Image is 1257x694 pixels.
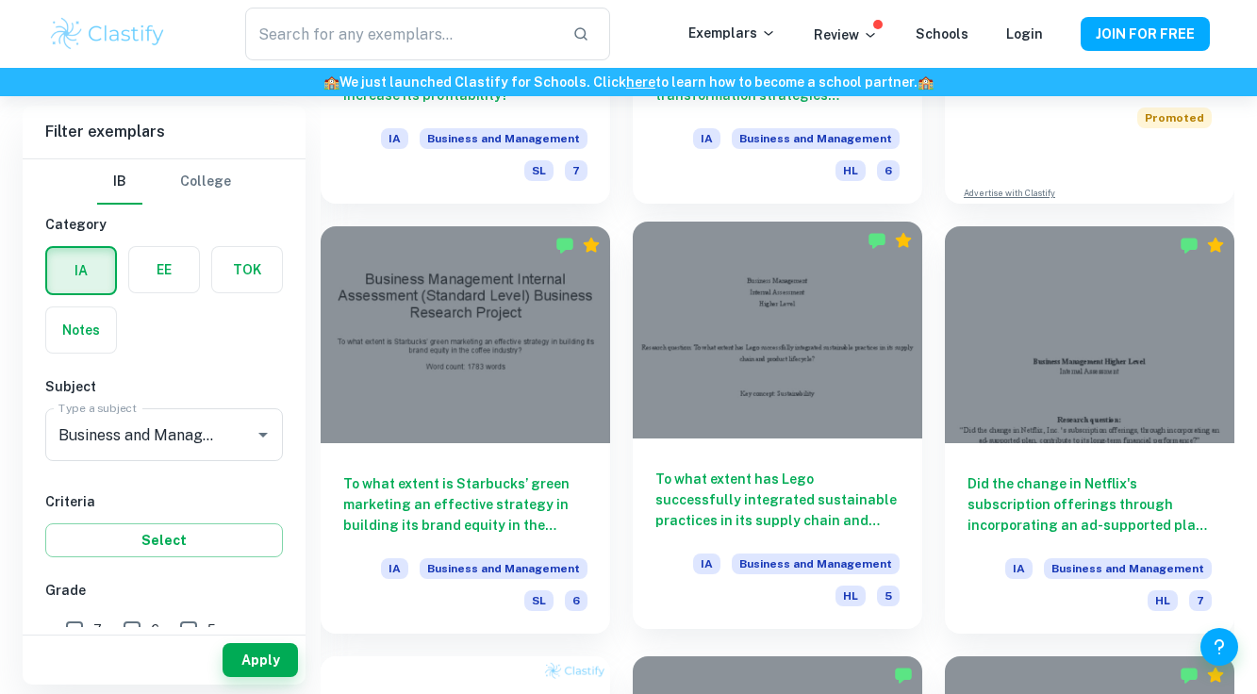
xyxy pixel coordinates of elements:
[48,15,168,53] img: Clastify logo
[250,421,276,448] button: Open
[1137,107,1212,128] span: Promoted
[626,74,655,90] a: here
[1148,590,1178,611] span: HL
[45,491,283,512] h6: Criteria
[97,159,142,205] button: IB
[524,160,554,181] span: SL
[1081,17,1210,51] button: JOIN FOR FREE
[555,236,574,255] img: Marked
[207,620,216,640] span: 5
[97,159,231,205] div: Filter type choice
[1189,590,1212,611] span: 7
[894,231,913,250] div: Premium
[45,580,283,601] h6: Grade
[47,248,115,293] button: IA
[1006,26,1043,41] a: Login
[45,523,283,557] button: Select
[688,23,776,43] p: Exemplars
[732,128,900,149] span: Business and Management
[1180,666,1199,685] img: Marked
[381,128,408,149] span: IA
[894,666,913,685] img: Marked
[877,160,900,181] span: 6
[968,473,1212,536] h6: Did the change in Netflix's subscription offerings through incorporating an ad-supported plan con...
[245,8,556,60] input: Search for any exemplars...
[1005,558,1033,579] span: IA
[45,214,283,235] h6: Category
[323,74,339,90] span: 🏫
[877,586,900,606] span: 5
[58,400,137,416] label: Type a subject
[45,376,283,397] h6: Subject
[343,473,587,536] h6: To what extent is Starbucks’ green marketing an effective strategy in building its brand equity i...
[693,554,720,574] span: IA
[1206,666,1225,685] div: Premium
[565,590,587,611] span: 6
[1180,236,1199,255] img: Marked
[693,128,720,149] span: IA
[180,159,231,205] button: College
[916,26,968,41] a: Schools
[321,226,610,634] a: To what extent is Starbucks’ green marketing an effective strategy in building its brand equity i...
[1206,236,1225,255] div: Premium
[420,128,587,149] span: Business and Management
[835,160,866,181] span: HL
[23,106,306,158] h6: Filter exemplars
[93,620,102,640] span: 7
[223,643,298,677] button: Apply
[655,469,900,531] h6: To what extent has Lego successfully integrated sustainable practices in its supply chain and pro...
[4,72,1253,92] h6: We just launched Clastify for Schools. Click to learn how to become a school partner.
[945,226,1234,634] a: Did the change in Netflix's subscription offerings through incorporating an ad-supported plan con...
[151,620,159,640] span: 6
[381,558,408,579] span: IA
[918,74,934,90] span: 🏫
[129,247,199,292] button: EE
[524,590,554,611] span: SL
[46,307,116,353] button: Notes
[1044,558,1212,579] span: Business and Management
[212,247,282,292] button: TOK
[420,558,587,579] span: Business and Management
[868,231,886,250] img: Marked
[582,236,601,255] div: Premium
[633,226,922,634] a: To what extent has Lego successfully integrated sustainable practices in its supply chain and pro...
[565,160,587,181] span: 7
[814,25,878,45] p: Review
[835,586,866,606] span: HL
[1200,628,1238,666] button: Help and Feedback
[732,554,900,574] span: Business and Management
[964,187,1055,200] a: Advertise with Clastify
